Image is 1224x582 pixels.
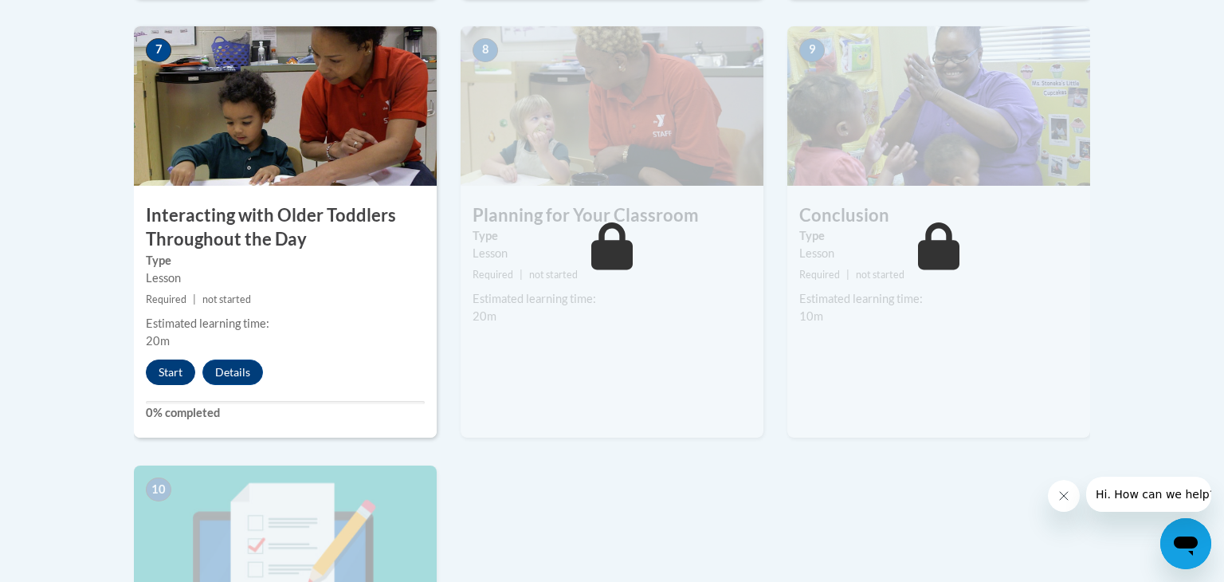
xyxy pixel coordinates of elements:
[1048,480,1080,512] iframe: Close message
[146,478,171,501] span: 10
[520,269,523,281] span: |
[473,227,751,245] label: Type
[146,269,425,287] div: Lesson
[799,309,823,323] span: 10m
[134,26,437,186] img: Course Image
[461,203,763,228] h3: Planning for Your Classroom
[146,315,425,332] div: Estimated learning time:
[473,38,498,62] span: 8
[193,293,196,305] span: |
[1160,518,1211,569] iframe: Button to launch messaging window
[202,293,251,305] span: not started
[146,252,425,269] label: Type
[473,245,751,262] div: Lesson
[473,309,496,323] span: 20m
[799,245,1078,262] div: Lesson
[473,290,751,308] div: Estimated learning time:
[146,404,425,422] label: 0% completed
[529,269,578,281] span: not started
[787,26,1090,186] img: Course Image
[146,334,170,348] span: 20m
[846,269,849,281] span: |
[461,26,763,186] img: Course Image
[799,38,825,62] span: 9
[799,269,840,281] span: Required
[799,227,1078,245] label: Type
[856,269,904,281] span: not started
[146,360,195,385] button: Start
[202,360,263,385] button: Details
[1086,477,1211,512] iframe: Message from company
[473,269,513,281] span: Required
[146,293,186,305] span: Required
[146,38,171,62] span: 7
[134,203,437,253] h3: Interacting with Older Toddlers Throughout the Day
[787,203,1090,228] h3: Conclusion
[799,290,1078,308] div: Estimated learning time:
[10,11,129,24] span: Hi. How can we help?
